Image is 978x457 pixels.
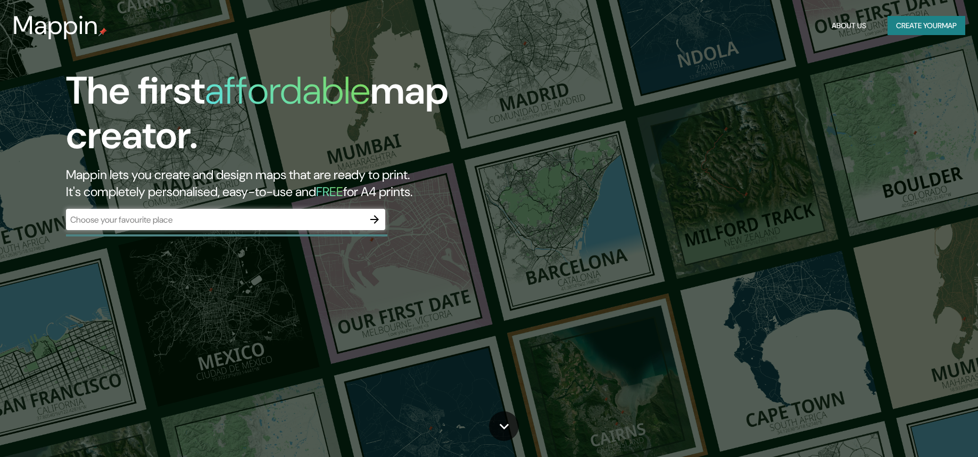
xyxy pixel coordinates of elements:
[827,16,871,36] button: About Us
[13,11,98,40] h3: Mappin
[66,69,555,166] h1: The first map creator.
[205,66,370,115] h1: affordable
[888,16,965,36] button: Create yourmap
[66,166,555,200] h2: Mappin lets you create and design maps that are ready to print. It's completely personalised, eas...
[98,28,107,36] img: mappin-pin
[883,416,966,445] iframe: Help widget launcher
[66,214,364,226] input: Choose your favourite place
[316,183,343,200] h5: FREE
